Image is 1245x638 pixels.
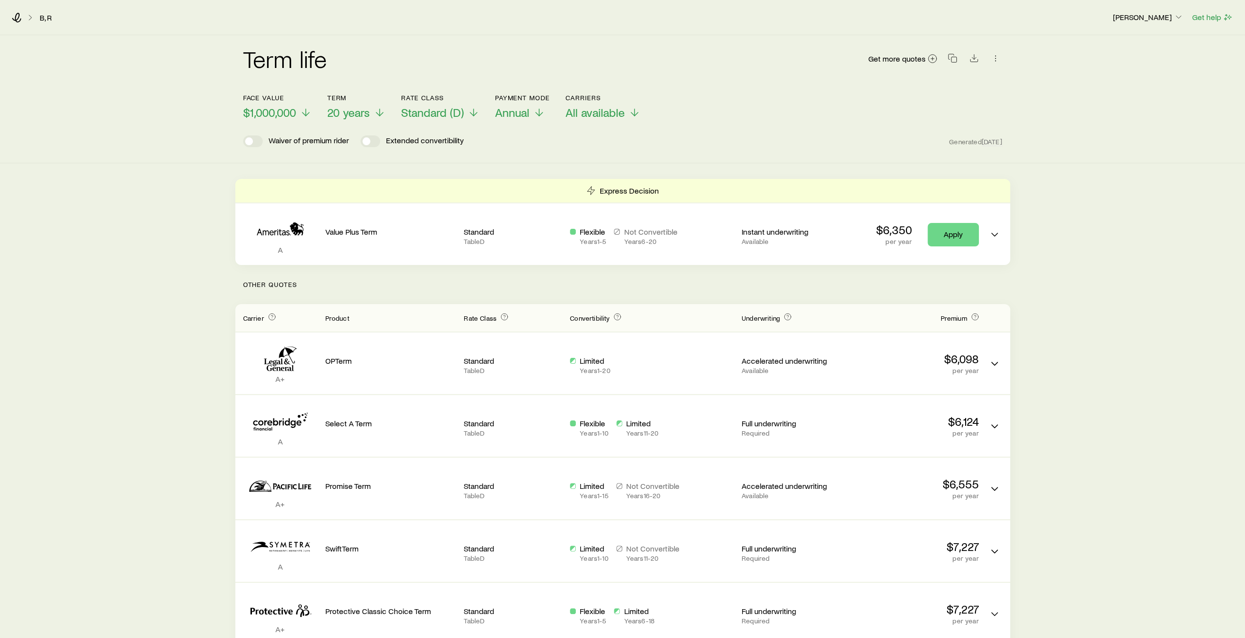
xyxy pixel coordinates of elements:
div: Term quotes [235,179,1010,265]
button: CarriersAll available [566,94,640,120]
p: OPTerm [325,356,456,366]
button: Rate ClassStandard (D) [401,94,479,120]
p: Standard [464,418,562,428]
p: A+ [243,624,317,634]
p: Face value [243,94,312,102]
p: Table D [464,367,562,374]
span: Generated [949,137,1002,146]
button: Payment ModeAnnual [495,94,550,120]
p: A+ [243,499,317,509]
p: per year [848,429,979,437]
p: A [243,562,317,572]
p: Flexible [580,606,606,616]
p: per year [848,554,979,562]
p: Table D [464,554,562,562]
p: Limited [626,418,659,428]
p: Express Decision [600,186,659,196]
p: Accelerated underwriting [742,481,840,491]
p: Table D [464,492,562,500]
p: $6,350 [876,223,912,237]
p: Years 1 - 10 [580,429,608,437]
p: Years 11 - 20 [626,554,679,562]
p: $7,227 [848,602,979,616]
p: $6,555 [848,477,979,491]
p: per year [848,492,979,500]
p: A+ [243,374,317,384]
p: $7,227 [848,540,979,553]
p: SwiftTerm [325,544,456,553]
p: Not Convertible [626,544,679,553]
p: Available [742,492,840,500]
span: Premium [940,314,967,322]
p: Instant underwriting [742,227,840,237]
p: Standard [464,227,562,237]
p: Years 1 - 15 [580,492,608,500]
p: Table D [464,429,562,437]
p: per year [848,617,979,625]
p: $6,124 [848,415,979,428]
p: Flexible [580,227,606,237]
p: per year [876,238,912,245]
p: Extended convertibility [386,135,464,147]
span: 20 years [327,106,370,119]
p: Standard [464,544,562,553]
span: Convertibility [570,314,610,322]
p: Full underwriting [742,606,840,616]
p: Standard [464,606,562,616]
p: Rate Class [401,94,479,102]
p: Required [742,554,840,562]
a: Apply [928,223,979,246]
p: A [243,437,317,446]
button: Get help [1192,12,1233,23]
p: Limited [580,356,610,366]
span: [DATE] [982,137,1002,146]
span: Standard (D) [401,106,464,119]
p: Carriers [566,94,640,102]
p: Available [742,238,840,245]
p: Select A Term [325,418,456,428]
p: Required [742,617,840,625]
a: B, R [39,13,52,22]
p: Standard [464,356,562,366]
p: Years 1 - 5 [580,238,606,245]
span: Annual [495,106,529,119]
p: Years 16 - 20 [626,492,679,500]
p: Required [742,429,840,437]
span: Underwriting [742,314,780,322]
p: Available [742,367,840,374]
p: Other Quotes [235,265,1010,304]
span: Carrier [243,314,264,322]
p: Payment Mode [495,94,550,102]
p: Full underwriting [742,544,840,553]
p: Years 1 - 5 [580,617,606,625]
button: Term20 years [327,94,385,120]
p: Value Plus Term [325,227,456,237]
p: Waiver of premium rider [269,135,349,147]
p: Term [327,94,385,102]
p: Protective Classic Choice Term [325,606,456,616]
p: Promise Term [325,481,456,491]
h2: Term life [243,47,327,70]
p: A [243,245,317,255]
p: Limited [580,544,608,553]
p: Years 6 - 18 [624,617,654,625]
button: Face value$1,000,000 [243,94,312,120]
span: Rate Class [464,314,497,322]
p: Not Convertible [626,481,679,491]
button: [PERSON_NAME] [1112,12,1184,23]
p: Accelerated underwriting [742,356,840,366]
p: Limited [624,606,654,616]
p: Table D [464,617,562,625]
p: Years 11 - 20 [626,429,659,437]
p: per year [848,367,979,374]
a: Download CSV [967,55,981,65]
p: [PERSON_NAME] [1113,12,1183,22]
p: Flexible [580,418,608,428]
p: Limited [580,481,608,491]
span: Product [325,314,349,322]
p: Years 1 - 20 [580,367,610,374]
span: Get more quotes [868,55,926,63]
p: Full underwriting [742,418,840,428]
p: Standard [464,481,562,491]
p: Not Convertible [624,227,677,237]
